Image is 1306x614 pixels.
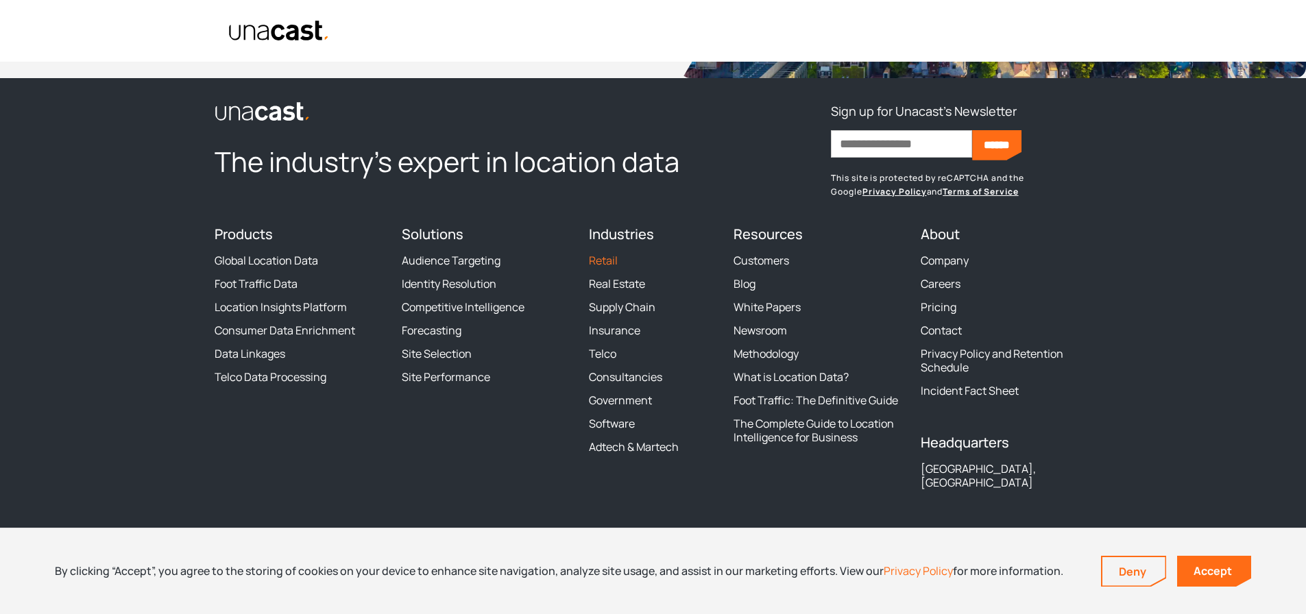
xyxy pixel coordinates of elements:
[734,277,755,291] a: Blog
[402,323,461,337] a: Forecasting
[734,254,789,267] a: Customers
[921,323,962,337] a: Contact
[589,323,640,337] a: Insurance
[862,186,927,197] a: Privacy Policy
[734,300,801,314] a: White Papers
[921,277,960,291] a: Careers
[589,370,662,384] a: Consultancies
[215,526,239,551] a: Twitter / X
[589,277,645,291] a: Real Estate
[215,277,298,291] a: Foot Traffic Data
[734,347,799,360] a: Methodology
[215,300,347,314] a: Location Insights Platform
[589,254,618,267] a: Retail
[402,254,500,267] a: Audience Targeting
[215,101,311,122] img: Unacast logo
[221,20,330,42] a: home
[228,20,330,42] img: Unacast text logo
[55,563,1063,578] div: By clicking “Accept”, you agree to the storing of cookies on your device to enhance site navigati...
[402,370,490,384] a: Site Performance
[589,226,717,243] h4: Industries
[921,226,1091,243] h4: About
[589,300,655,314] a: Supply Chain
[921,254,969,267] a: Company
[589,393,652,407] a: Government
[402,277,496,291] a: Identity Resolution
[921,300,956,314] a: Pricing
[1177,556,1251,587] a: Accept
[402,225,463,243] a: Solutions
[921,434,1091,451] h4: Headquarters
[264,526,289,551] a: LinkedIn
[239,526,264,551] a: Facebook
[215,347,285,360] a: Data Linkages
[215,254,318,267] a: Global Location Data
[402,300,524,314] a: Competitive Intelligence
[831,100,1017,122] h3: Sign up for Unacast's Newsletter
[831,171,1091,199] p: This site is protected by reCAPTCHA and the Google and
[589,440,679,454] a: Adtech & Martech
[215,100,717,122] a: link to the homepage
[1102,557,1165,586] a: Deny
[734,226,904,243] h4: Resources
[943,186,1018,197] a: Terms of Service
[734,417,904,444] a: The Complete Guide to Location Intelligence for Business
[589,417,635,430] a: Software
[215,323,355,337] a: Consumer Data Enrichment
[734,323,787,337] a: Newsroom
[921,384,1019,397] a: Incident Fact Sheet
[884,563,953,578] a: Privacy Policy
[402,347,472,360] a: Site Selection
[734,370,849,384] a: What is Location Data?
[215,144,717,180] h2: The industry’s expert in location data
[921,462,1091,489] div: [GEOGRAPHIC_DATA], [GEOGRAPHIC_DATA]
[589,347,616,360] a: Telco
[921,347,1091,374] a: Privacy Policy and Retention Schedule
[734,393,898,407] a: Foot Traffic: The Definitive Guide
[215,370,326,384] a: Telco Data Processing
[215,225,273,243] a: Products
